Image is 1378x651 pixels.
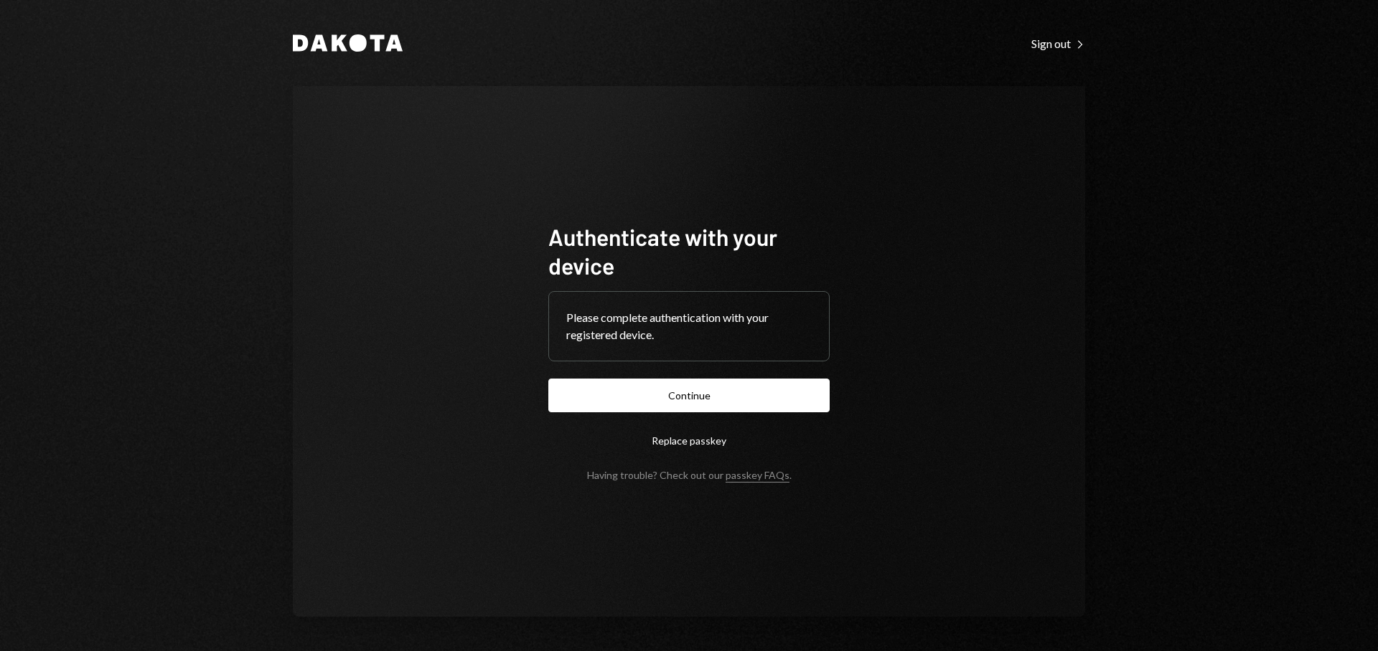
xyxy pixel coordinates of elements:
[587,469,792,481] div: Having trouble? Check out our .
[566,309,812,343] div: Please complete authentication with your registered device.
[1031,35,1085,51] a: Sign out
[548,222,830,280] h1: Authenticate with your device
[548,424,830,457] button: Replace passkey
[1031,37,1085,51] div: Sign out
[726,469,789,483] a: passkey FAQs
[548,379,830,412] button: Continue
